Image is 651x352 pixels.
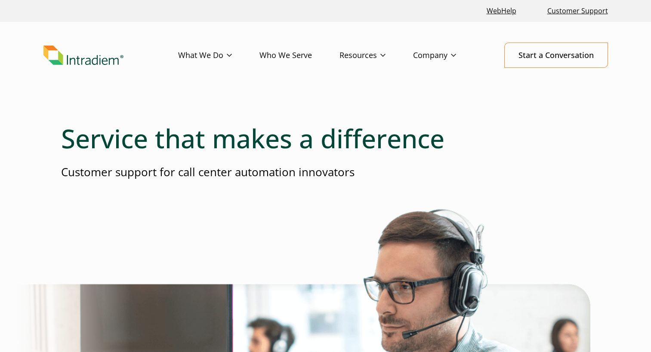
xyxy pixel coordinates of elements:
a: What We Do [178,43,259,68]
a: Link opens in a new window [483,2,520,20]
img: Intradiem [43,46,123,65]
p: Customer support for call center automation innovators [61,164,590,180]
a: Link to homepage of Intradiem [43,46,178,65]
a: Who We Serve [259,43,339,68]
h1: Service that makes a difference [61,123,590,154]
a: Company [413,43,484,68]
a: Customer Support [544,2,611,20]
a: Start a Conversation [504,43,608,68]
a: Resources [339,43,413,68]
